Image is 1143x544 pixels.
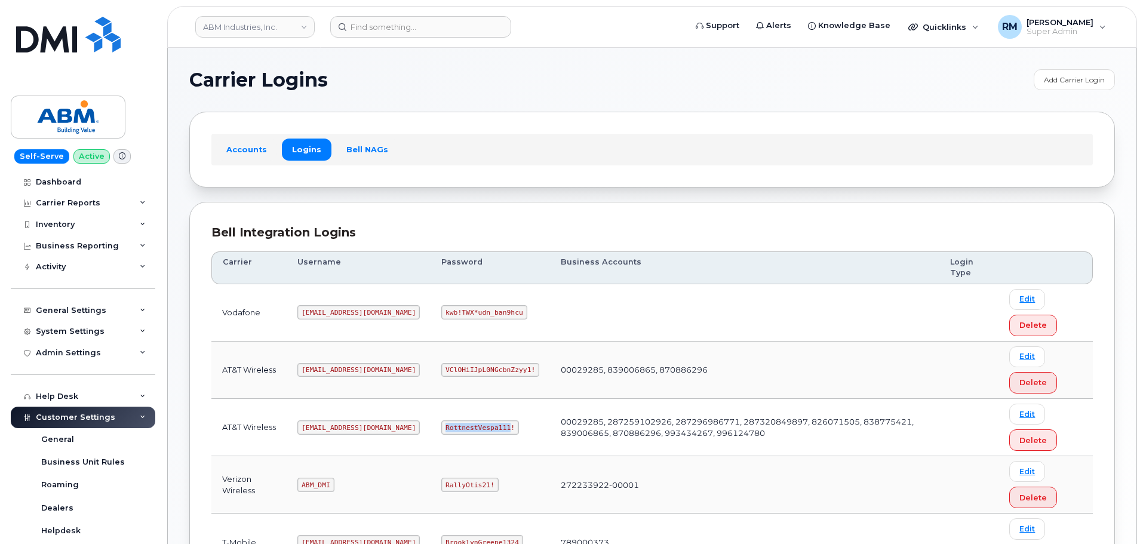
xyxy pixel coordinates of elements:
[211,399,287,456] td: AT&T Wireless
[550,342,939,399] td: 00029285, 839006865, 870886296
[1009,404,1045,425] a: Edit
[1009,372,1057,394] button: Delete
[189,71,328,89] span: Carrier Logins
[336,139,398,160] a: Bell NAGs
[1019,435,1047,446] span: Delete
[1019,319,1047,331] span: Delete
[211,456,287,514] td: Verizon Wireless
[211,342,287,399] td: AT&T Wireless
[1009,289,1045,310] a: Edit
[441,363,539,377] code: VClOHiIJpL0NGcbnZzyy1!
[211,224,1093,241] div: Bell Integration Logins
[1019,492,1047,503] span: Delete
[1009,461,1045,482] a: Edit
[297,420,420,435] code: [EMAIL_ADDRESS][DOMAIN_NAME]
[1009,346,1045,367] a: Edit
[441,305,527,319] code: kwb!TWX*udn_ban9hcu
[297,478,334,492] code: ABM_DMI
[1009,429,1057,451] button: Delete
[550,399,939,456] td: 00029285, 287259102926, 287296986771, 287320849897, 826071505, 838775421, 839006865, 870886296, 9...
[431,251,550,284] th: Password
[939,251,998,284] th: Login Type
[297,305,420,319] code: [EMAIL_ADDRESS][DOMAIN_NAME]
[441,420,519,435] code: RottnestVespa111!
[1009,487,1057,508] button: Delete
[211,251,287,284] th: Carrier
[287,251,431,284] th: Username
[282,139,331,160] a: Logins
[1034,69,1115,90] a: Add Carrier Login
[1009,315,1057,336] button: Delete
[1019,377,1047,388] span: Delete
[1009,518,1045,539] a: Edit
[441,478,498,492] code: RallyOtis21!
[216,139,277,160] a: Accounts
[297,363,420,377] code: [EMAIL_ADDRESS][DOMAIN_NAME]
[211,284,287,342] td: Vodafone
[550,251,939,284] th: Business Accounts
[550,456,939,514] td: 272233922-00001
